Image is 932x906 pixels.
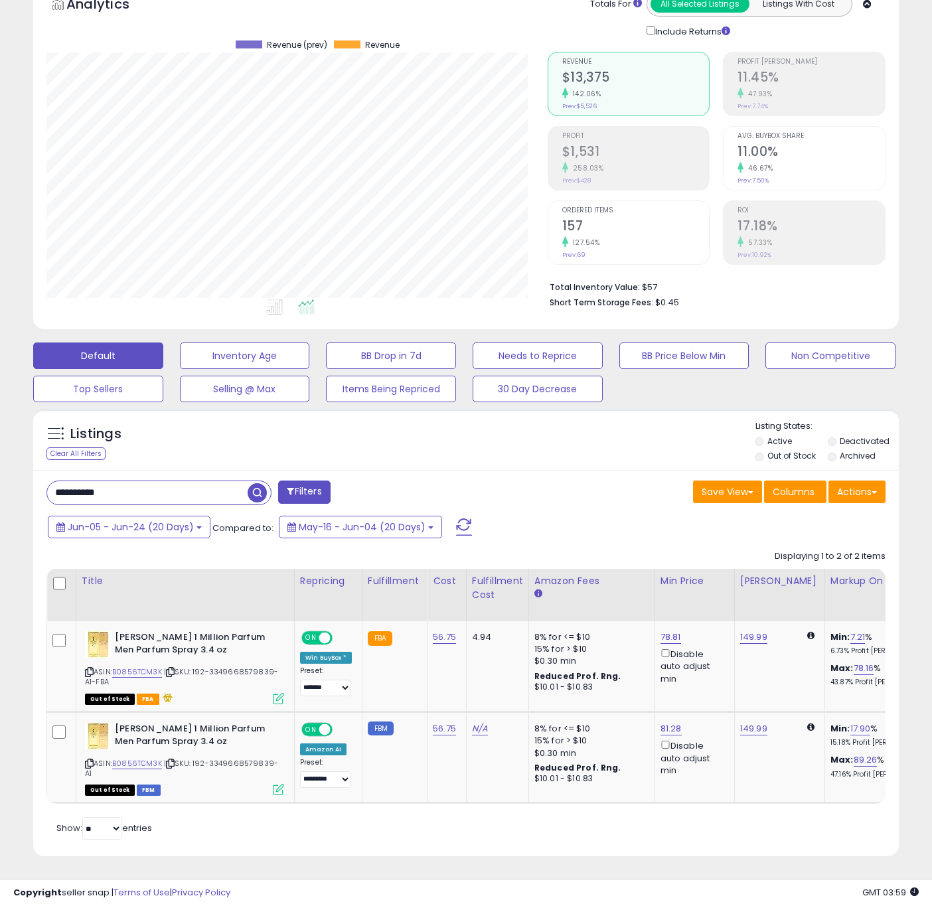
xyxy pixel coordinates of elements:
button: Selling @ Max [180,376,310,402]
small: Prev: 7.50% [738,177,769,185]
div: Preset: [300,666,352,696]
small: 142.06% [568,89,601,99]
a: 89.26 [854,753,878,767]
label: Archived [840,450,876,461]
span: All listings that are currently out of stock and unavailable for purchase on Amazon [85,694,135,705]
small: Amazon Fees. [534,588,542,600]
span: 2025-08-14 03:59 GMT [862,886,919,899]
span: Revenue [562,58,710,66]
button: Non Competitive [765,342,895,369]
span: FBM [137,785,161,796]
div: 8% for <= $10 [534,723,645,735]
div: 8% for <= $10 [534,631,645,643]
span: FBA [137,694,159,705]
button: Needs to Reprice [473,342,603,369]
small: Prev: $428 [562,177,591,185]
div: Disable auto adjust min [660,738,724,777]
span: Revenue (prev) [267,40,327,50]
button: Inventory Age [180,342,310,369]
h5: Listings [70,425,121,443]
div: ASIN: [85,631,284,703]
button: Columns [764,481,826,503]
button: Jun-05 - Jun-24 (20 Days) [48,516,210,538]
a: 78.16 [854,662,874,675]
div: Amazon Fees [534,574,649,588]
span: ON [303,724,319,735]
a: N/A [472,722,488,735]
div: $10.01 - $10.83 [534,773,645,785]
i: hazardous material [159,693,173,702]
span: Ordered Items [562,207,710,214]
span: Show: entries [56,822,152,834]
div: $0.30 min [534,747,645,759]
small: Prev: 10.92% [738,251,771,259]
span: $0.45 [655,296,679,309]
div: Preset: [300,758,352,788]
div: Clear All Filters [46,447,106,460]
div: Include Returns [637,23,746,38]
li: $57 [550,278,876,294]
img: 41NMIIUEWqL._SL40_.jpg [85,631,112,658]
h2: $13,375 [562,70,710,88]
div: 15% for > $10 [534,735,645,747]
b: Short Term Storage Fees: [550,297,653,308]
small: FBM [368,721,394,735]
div: Repricing [300,574,356,588]
span: Columns [773,485,815,498]
button: May-16 - Jun-04 (20 Days) [279,516,442,538]
h2: 11.45% [738,70,885,88]
p: Listing States: [755,420,899,433]
b: Max: [830,753,854,766]
label: Active [767,435,792,447]
a: 149.99 [740,631,767,644]
span: ON [303,633,319,644]
h2: 157 [562,218,710,236]
div: ASIN: [85,723,284,794]
small: 47.93% [743,89,772,99]
strong: Copyright [13,886,62,899]
span: Profit [562,133,710,140]
span: | SKU: 192-3349668579839-A1-FBA [85,666,278,686]
a: 149.99 [740,722,767,735]
a: Terms of Use [114,886,170,899]
button: Save View [693,481,762,503]
div: Cost [433,574,461,588]
small: 258.03% [568,163,604,173]
a: B0856TCM3K [112,758,162,769]
b: Min: [830,722,850,735]
span: ROI [738,207,885,214]
button: Items Being Repriced [326,376,456,402]
button: BB Drop in 7d [326,342,456,369]
div: $0.30 min [534,655,645,667]
span: | SKU: 192-3349668579839-A1 [85,758,278,778]
small: 46.67% [743,163,773,173]
button: BB Price Below Min [619,342,749,369]
b: [PERSON_NAME] 1 Million Parfum Men Parfum Spray 3.4 oz [115,723,276,751]
b: Reduced Prof. Rng. [534,762,621,773]
div: [PERSON_NAME] [740,574,819,588]
button: Top Sellers [33,376,163,402]
button: 30 Day Decrease [473,376,603,402]
a: 56.75 [433,631,456,644]
span: OFF [331,633,352,644]
a: 17.90 [850,722,871,735]
span: Avg. Buybox Share [738,133,885,140]
button: Actions [828,481,886,503]
img: 41NMIIUEWqL._SL40_.jpg [85,723,112,749]
label: Out of Stock [767,450,816,461]
div: Fulfillment [368,574,422,588]
div: Displaying 1 to 2 of 2 items [775,550,886,563]
a: 56.75 [433,722,456,735]
div: seller snap | | [13,887,230,899]
span: May-16 - Jun-04 (20 Days) [299,520,426,534]
span: Profit [PERSON_NAME] [738,58,885,66]
span: OFF [331,724,352,735]
a: Privacy Policy [172,886,230,899]
label: Deactivated [840,435,890,447]
div: Disable auto adjust min [660,646,724,685]
b: [PERSON_NAME] 1 Million Parfum Men Parfum Spray 3.4 oz [115,631,276,659]
div: 15% for > $10 [534,643,645,655]
button: Default [33,342,163,369]
span: Compared to: [212,522,273,534]
div: Fulfillment Cost [472,574,523,602]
